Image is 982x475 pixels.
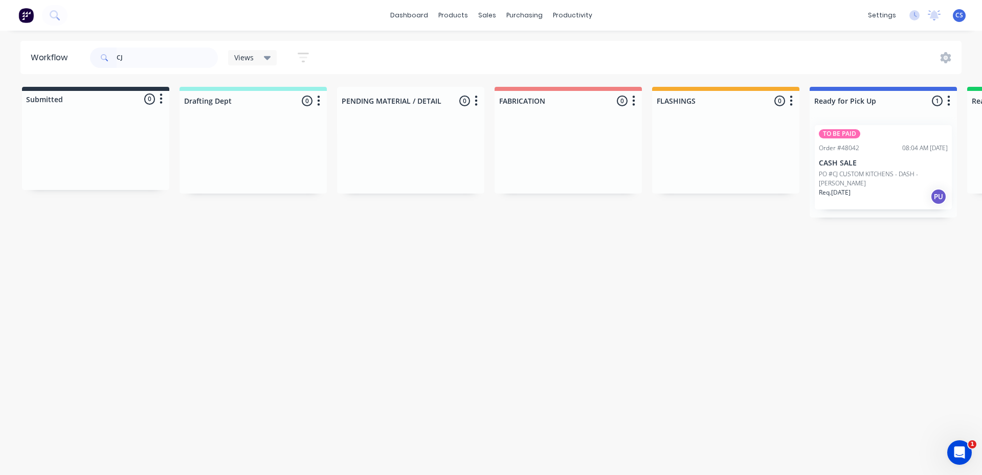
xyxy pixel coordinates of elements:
[815,125,952,209] div: TO BE PAIDOrder #4804208:04 AM [DATE]CASH SALEPO #CJ CUSTOM KITCHENS - DASH - [PERSON_NAME]Req.[D...
[819,159,948,168] p: CASH SALE
[819,144,859,153] div: Order #48042
[234,52,254,63] span: Views
[117,47,218,68] input: Search for orders...
[18,8,34,23] img: Factory
[930,188,947,205] div: PU
[863,8,901,23] div: settings
[385,8,433,23] a: dashboard
[548,8,597,23] div: productivity
[902,144,948,153] div: 08:04 AM [DATE]
[819,129,860,138] div: TO BE PAID
[31,52,73,64] div: Workflow
[433,8,473,23] div: products
[819,188,851,197] p: Req. [DATE]
[955,11,963,20] span: CS
[947,440,972,465] iframe: Intercom live chat
[501,8,548,23] div: purchasing
[473,8,501,23] div: sales
[819,170,948,188] p: PO #CJ CUSTOM KITCHENS - DASH - [PERSON_NAME]
[968,440,976,448] span: 1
